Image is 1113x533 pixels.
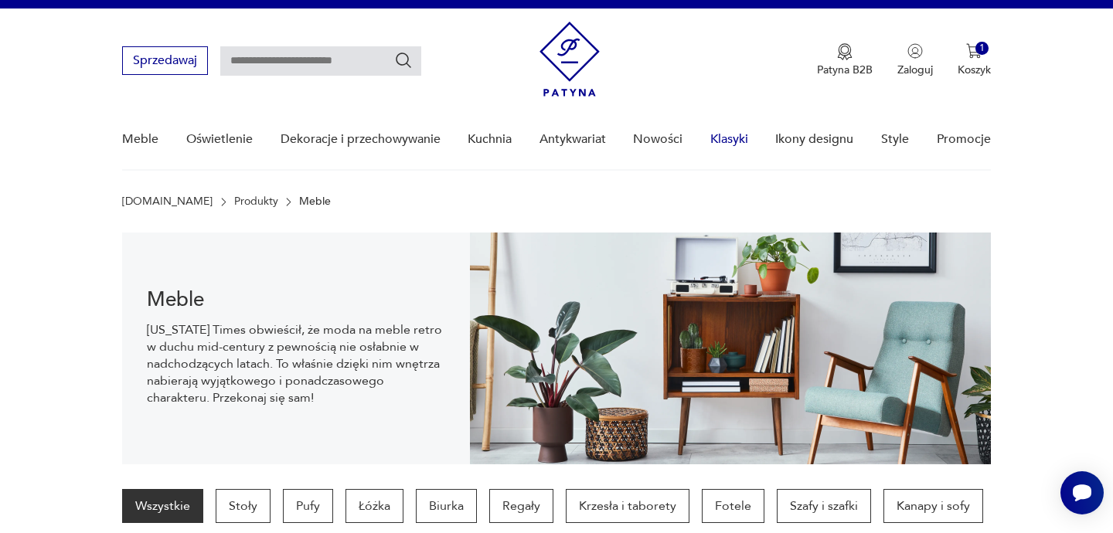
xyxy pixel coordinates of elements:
[394,51,413,70] button: Szukaj
[1060,471,1104,514] iframe: Smartsupp widget button
[468,110,512,169] a: Kuchnia
[416,489,477,523] a: Biurka
[702,489,764,523] a: Fotele
[345,489,403,523] a: Łóżka
[777,489,871,523] a: Szafy i szafki
[147,321,444,406] p: [US_STATE] Times obwieścił, że moda na meble retro w duchu mid-century z pewnością nie osłabnie w...
[186,110,253,169] a: Oświetlenie
[122,46,208,75] button: Sprzedawaj
[283,489,333,523] a: Pufy
[710,110,748,169] a: Klasyki
[817,43,873,77] button: Patyna B2B
[633,110,682,169] a: Nowości
[837,43,853,60] img: Ikona medalu
[539,110,606,169] a: Antykwariat
[817,63,873,77] p: Patyna B2B
[958,63,991,77] p: Koszyk
[489,489,553,523] a: Regały
[122,56,208,67] a: Sprzedawaj
[234,195,278,208] a: Produkty
[122,110,158,169] a: Meble
[539,22,600,97] img: Patyna - sklep z meblami i dekoracjami vintage
[299,195,331,208] p: Meble
[975,42,989,55] div: 1
[958,43,991,77] button: 1Koszyk
[470,233,991,464] img: Meble
[122,195,213,208] a: [DOMAIN_NAME]
[775,110,853,169] a: Ikony designu
[897,43,933,77] button: Zaloguj
[966,43,982,59] img: Ikona koszyka
[897,63,933,77] p: Zaloguj
[281,110,441,169] a: Dekoracje i przechowywanie
[566,489,689,523] a: Krzesła i taborety
[937,110,991,169] a: Promocje
[122,489,203,523] a: Wszystkie
[147,290,444,309] h1: Meble
[216,489,271,523] a: Stoły
[881,110,909,169] a: Style
[907,43,923,59] img: Ikonka użytkownika
[883,489,983,523] a: Kanapy i sofy
[817,43,873,77] a: Ikona medaluPatyna B2B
